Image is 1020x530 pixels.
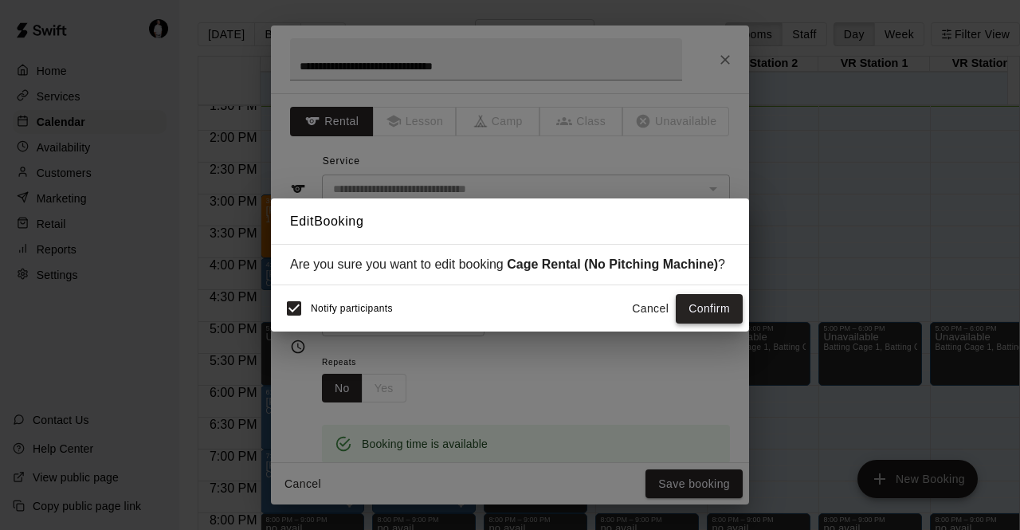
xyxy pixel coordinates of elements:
[507,257,718,271] strong: Cage Rental (No Pitching Machine)
[625,294,676,324] button: Cancel
[311,304,393,315] span: Notify participants
[676,294,743,324] button: Confirm
[290,257,730,272] div: Are you sure you want to edit booking ?
[271,198,749,245] h2: Edit Booking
